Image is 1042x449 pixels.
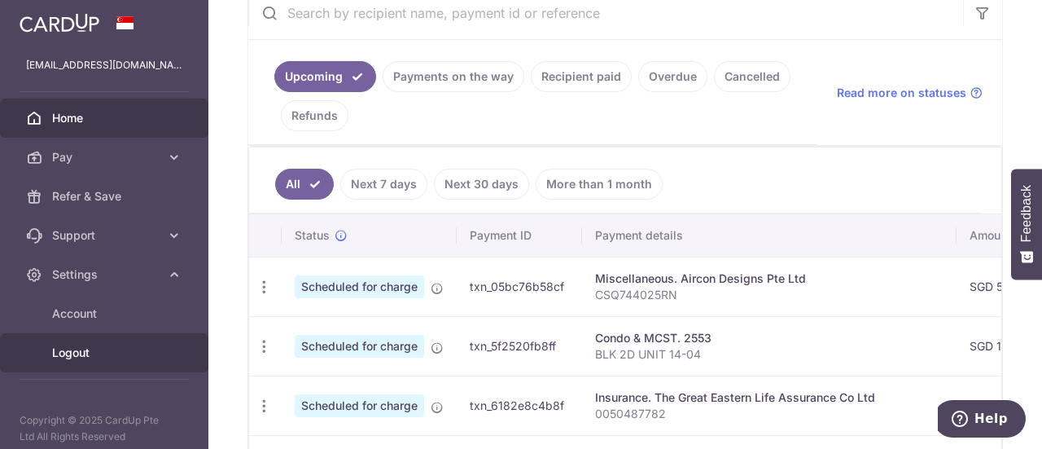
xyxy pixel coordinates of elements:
[531,61,632,92] a: Recipient paid
[295,335,424,358] span: Scheduled for charge
[938,400,1026,441] iframe: Opens a widget where you can find more information
[970,227,1011,244] span: Amount
[340,169,427,200] a: Next 7 days
[595,406,943,422] p: 0050487782
[837,85,966,101] span: Read more on statuses
[52,227,160,244] span: Support
[52,345,160,361] span: Logout
[20,13,99,33] img: CardUp
[274,61,376,92] a: Upcoming
[595,330,943,346] div: Condo & MCST. 2553
[536,169,663,200] a: More than 1 month
[582,214,957,257] th: Payment details
[26,57,182,73] p: [EMAIL_ADDRESS][DOMAIN_NAME]
[457,257,582,316] td: txn_05bc76b58cf
[383,61,524,92] a: Payments on the way
[295,394,424,417] span: Scheduled for charge
[52,188,160,205] span: Refer & Save
[1011,169,1042,280] button: Feedback - Show survey
[595,271,943,287] div: Miscellaneous. Aircon Designs Pte Ltd
[295,275,424,298] span: Scheduled for charge
[295,227,330,244] span: Status
[434,169,529,200] a: Next 30 days
[457,214,582,257] th: Payment ID
[52,266,160,283] span: Settings
[638,61,707,92] a: Overdue
[275,169,334,200] a: All
[52,149,160,165] span: Pay
[457,376,582,435] td: txn_6182e8c4b8f
[595,346,943,363] p: BLK 2D UNIT 14-04
[714,61,790,92] a: Cancelled
[1019,185,1034,242] span: Feedback
[595,390,943,406] div: Insurance. The Great Eastern Life Assurance Co Ltd
[281,100,348,131] a: Refunds
[595,287,943,303] p: CSQ744025RN
[52,306,160,322] span: Account
[457,316,582,376] td: txn_5f2520fb8ff
[52,110,160,126] span: Home
[837,85,983,101] a: Read more on statuses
